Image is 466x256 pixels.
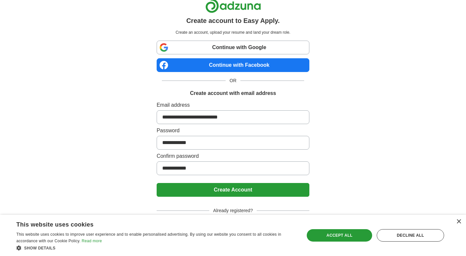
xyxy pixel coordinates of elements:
a: Continue with Google [157,41,309,54]
a: Continue with Facebook [157,58,309,72]
p: Create an account, upload your resume and land your dream role. [158,29,308,35]
h1: Create account to Easy Apply. [186,16,280,26]
h1: Create account with email address [190,89,276,97]
label: Email address [157,101,309,109]
label: Confirm password [157,152,309,160]
div: This website uses cookies [16,219,280,229]
button: Create Account [157,183,309,197]
div: Accept all [307,229,372,242]
div: Decline all [377,229,444,242]
label: Password [157,127,309,135]
span: This website uses cookies to improve user experience and to enable personalised advertising. By u... [16,232,281,243]
span: Show details [24,246,56,250]
span: Already registered? [209,207,257,214]
span: OR [226,77,240,84]
a: Read more, opens a new window [82,239,102,243]
div: Show details [16,245,296,251]
div: Close [456,219,461,224]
